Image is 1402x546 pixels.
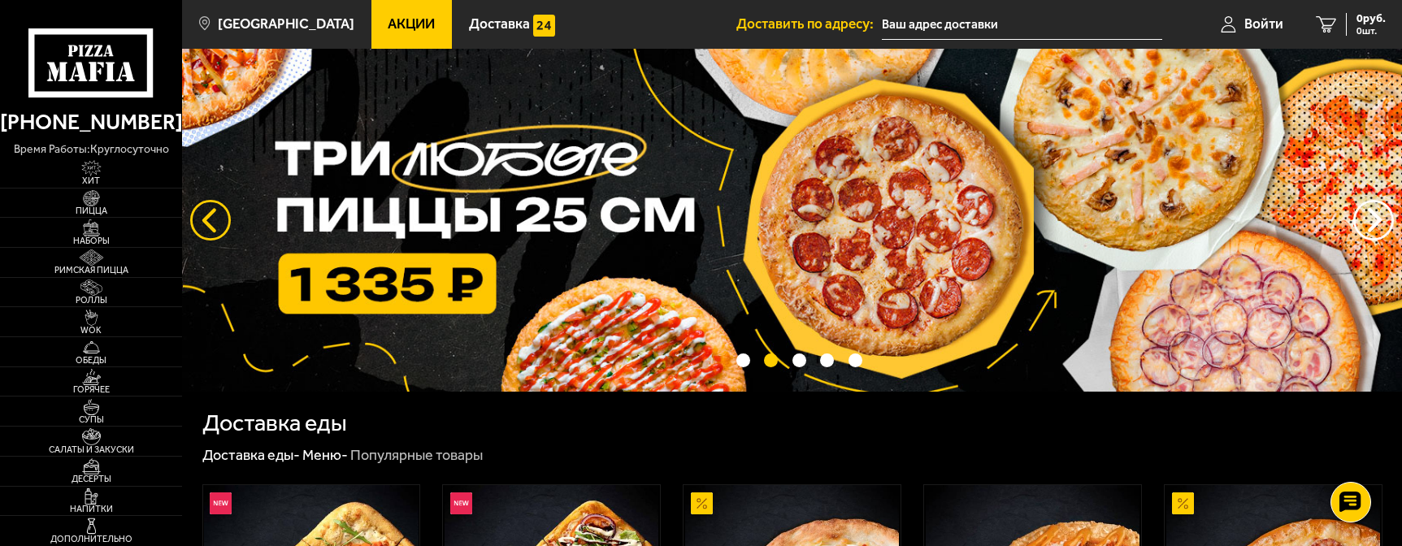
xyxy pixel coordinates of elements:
[202,411,347,435] h1: Доставка еды
[764,353,778,367] button: точки переключения
[388,17,435,31] span: Акции
[218,17,354,31] span: [GEOGRAPHIC_DATA]
[820,353,834,367] button: точки переключения
[350,446,483,465] div: Популярные товары
[469,17,530,31] span: Доставка
[849,353,862,367] button: точки переключения
[691,492,713,514] img: Акционный
[190,200,231,240] button: следующий
[1244,17,1283,31] span: Войти
[202,446,300,464] a: Доставка еды-
[450,492,472,514] img: Новинка
[210,492,232,514] img: Новинка
[1356,26,1386,36] span: 0 шт.
[1356,13,1386,24] span: 0 руб.
[882,10,1162,40] input: Ваш адрес доставки
[736,353,750,367] button: точки переключения
[736,17,882,31] span: Доставить по адресу:
[302,446,348,464] a: Меню-
[1172,492,1194,514] img: Акционный
[792,353,806,367] button: точки переключения
[533,15,555,37] img: 15daf4d41897b9f0e9f617042186c801.svg
[1353,200,1394,240] button: предыдущий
